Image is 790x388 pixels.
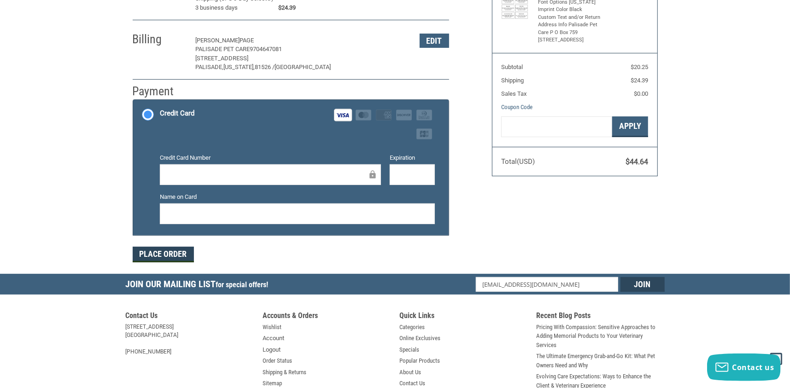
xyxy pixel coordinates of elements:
a: Wishlist [263,323,281,332]
span: Palisade Pet Care [195,46,250,52]
a: Popular Products [399,356,440,365]
a: Contact Us [399,379,425,388]
span: $0.00 [634,90,648,97]
a: Pricing With Compassion: Sensitive Approaches to Adding Memorial Products to Your Veterinary Serv... [537,323,665,350]
input: Email [476,277,618,292]
span: Palisade, [195,64,223,70]
label: Name on Card [160,192,435,202]
span: Sales Tax [501,90,527,97]
a: Shipping & Returns [263,368,306,377]
h2: Payment [133,84,187,99]
input: Join [620,277,665,292]
span: [PERSON_NAME] [195,37,240,44]
span: [US_STATE], [223,64,255,70]
a: Online Exclusives [399,334,440,343]
label: Expiration [390,153,435,162]
span: 9704647081 [250,46,282,52]
h5: Quick Links [399,311,527,323]
span: $20.25 [631,64,648,70]
span: Total (USD) [501,157,535,166]
address: [STREET_ADDRESS] [GEOGRAPHIC_DATA] [PHONE_NUMBER] [126,323,254,356]
span: $44.64 [626,157,648,166]
h5: Accounts & Orders [263,311,391,323]
span: Subtotal [501,64,523,70]
li: Custom Text and/or Return Address Info Palisade Pet Care P O Box 759 [STREET_ADDRESS] [538,14,609,44]
h2: Billing [133,32,187,47]
a: Logout [263,345,281,354]
button: Edit [420,34,449,48]
h5: Recent Blog Posts [537,311,665,323]
span: 81526 / [255,64,275,70]
li: Imprint Color Black [538,6,609,14]
span: $24.39 [631,77,648,84]
span: Contact us [732,362,774,372]
button: Place Order [133,247,194,262]
h5: Join Our Mailing List [126,274,273,297]
a: About Us [399,368,421,377]
a: Sitemap [263,379,282,388]
a: Account [263,334,284,343]
h5: Contact Us [126,311,254,323]
span: 3 business days [195,3,274,12]
a: Order Status [263,356,292,365]
a: The Ultimate Emergency Grab-and-Go Kit: What Pet Owners Need and Why [537,352,665,370]
span: for special offers! [216,280,269,289]
div: Credit Card [160,106,194,121]
label: Credit Card Number [160,153,381,162]
input: Gift Certificate or Coupon Code [501,116,612,137]
span: [STREET_ADDRESS] [195,55,248,62]
a: Specials [399,345,419,354]
a: Coupon Code [501,104,533,110]
span: [GEOGRAPHIC_DATA] [275,64,331,70]
button: Contact us [707,353,781,381]
a: Categories [399,323,425,332]
span: Page [240,37,254,44]
span: Shipping [501,77,524,84]
span: $24.39 [274,3,296,12]
button: Apply [612,116,648,137]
